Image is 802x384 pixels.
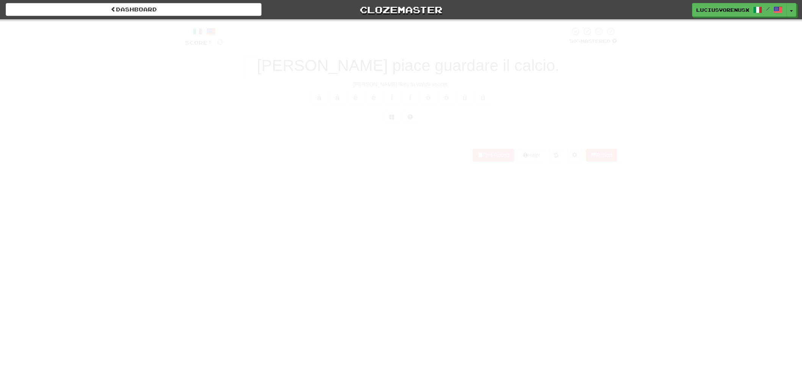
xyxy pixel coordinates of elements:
[366,90,381,105] button: é
[473,149,514,162] button: End Round
[255,20,262,29] span: 0
[6,3,262,16] a: Dashboard
[403,111,418,124] button: Single letter hint - you only get 1 per sentence and score half the points! alt+h
[312,90,327,105] button: à
[185,39,212,46] span: Score:
[378,127,424,145] button: Submit
[257,57,559,74] span: [PERSON_NAME] piace guardare il calcio.
[569,38,581,44] span: 50 %
[384,111,399,124] button: Switch sentence to multiple choice alt+p
[696,6,749,13] span: LuciusVorenusX
[439,90,454,105] button: ó
[348,90,363,105] button: è
[692,3,787,17] a: LuciusVorenusX /
[403,90,418,105] button: í
[273,3,529,16] a: Clozemaster
[766,6,770,11] span: /
[586,149,617,162] button: Report
[549,149,563,162] button: Round history (alt+y)
[431,20,437,29] span: 0
[185,27,223,36] div: /
[518,149,545,162] button: Help!
[421,90,436,105] button: ò
[569,38,617,45] div: Mastered
[475,90,490,105] button: ú
[185,80,617,88] div: [PERSON_NAME] likes to watch soccer.
[330,90,345,105] button: á
[217,37,223,46] span: 0
[384,90,399,105] button: ì
[586,20,605,29] span: Inf
[457,90,472,105] button: ù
